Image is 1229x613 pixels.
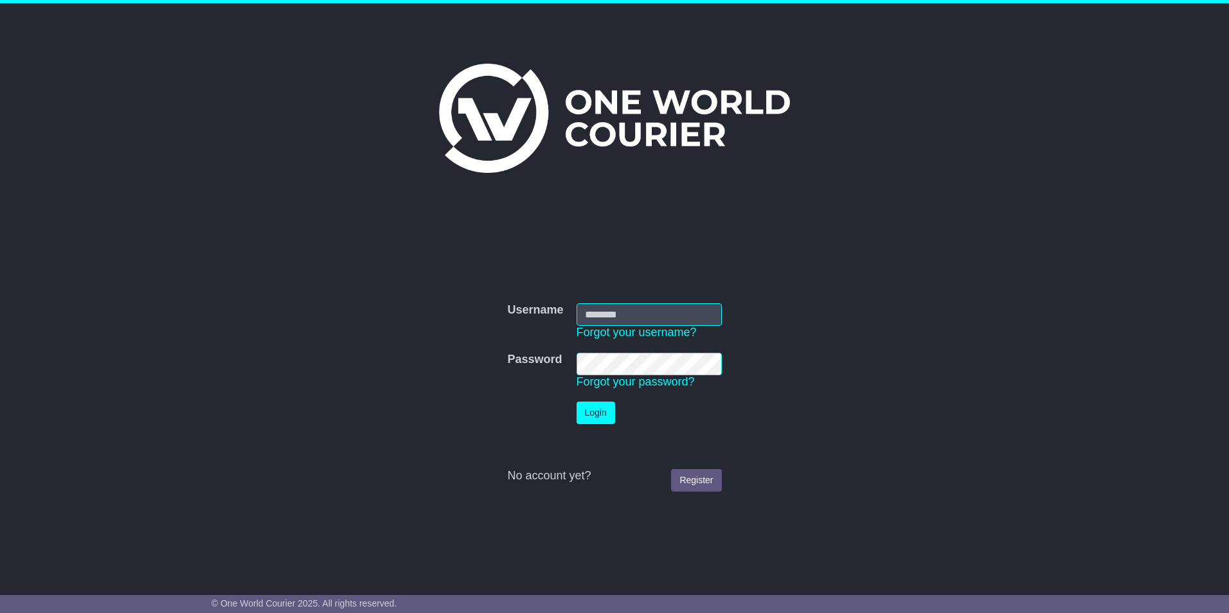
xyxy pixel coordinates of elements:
a: Forgot your password? [577,375,695,388]
label: Password [507,353,562,367]
button: Login [577,402,615,424]
div: No account yet? [507,469,721,483]
span: © One World Courier 2025. All rights reserved. [211,598,397,609]
img: One World [439,64,790,173]
a: Register [671,469,721,492]
a: Forgot your username? [577,326,697,339]
label: Username [507,303,563,317]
